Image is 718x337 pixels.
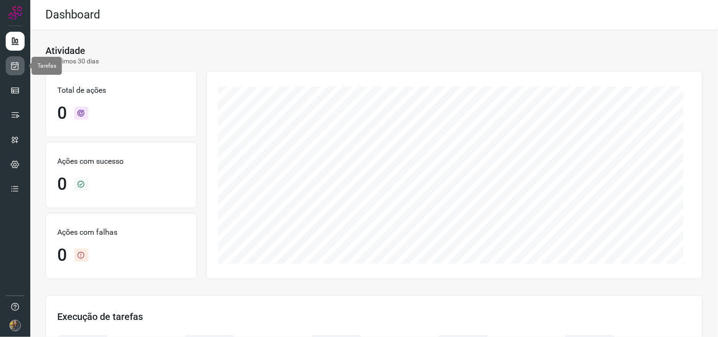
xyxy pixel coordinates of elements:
h3: Atividade [45,45,85,56]
h1: 0 [57,103,67,124]
h2: Dashboard [45,8,100,22]
h1: 0 [57,174,67,195]
span: Tarefas [37,62,56,69]
img: Logo [8,6,22,20]
img: 7a73bbd33957484e769acd1c40d0590e.JPG [9,320,21,331]
h3: Execução de tarefas [57,311,691,322]
h1: 0 [57,245,67,266]
p: Ações com sucesso [57,156,185,167]
p: Últimos 30 dias [45,56,99,66]
p: Ações com falhas [57,227,185,238]
p: Total de ações [57,85,185,96]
